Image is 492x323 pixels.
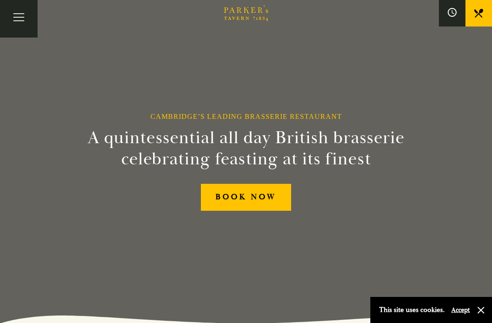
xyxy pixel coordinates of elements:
[379,304,445,316] p: This site uses cookies.
[150,112,342,121] h1: Cambridge’s Leading Brasserie Restaurant
[477,306,485,315] button: Close and accept
[80,127,412,170] h2: A quintessential all day British brasserie celebrating feasting at its finest
[201,184,291,211] a: BOOK NOW
[451,306,470,314] button: Accept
